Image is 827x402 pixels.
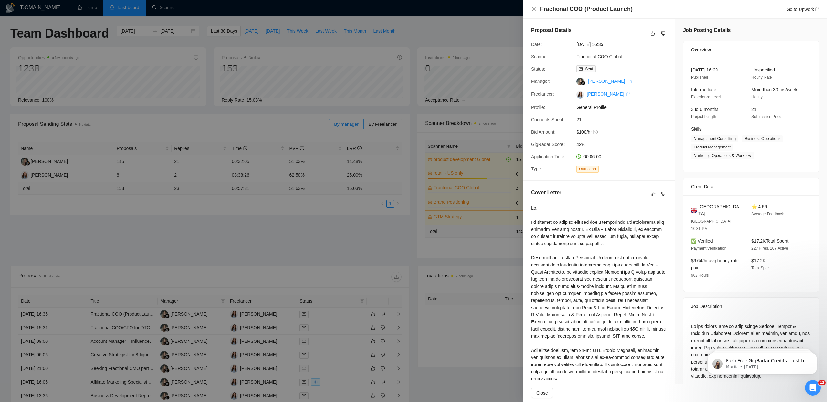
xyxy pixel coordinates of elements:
[751,67,775,72] span: Unspecified
[531,92,554,97] span: Freelancer:
[659,190,667,198] button: dislike
[531,117,565,122] span: Connects Spent:
[576,154,581,159] span: clock-circle
[587,92,630,97] a: [PERSON_NAME] export
[531,154,566,159] span: Application Time:
[576,128,673,136] span: $100/hr
[691,75,708,80] span: Published
[540,5,633,13] h4: Fractional COO (Product Launch)
[751,95,763,99] span: Hourly
[698,203,741,217] span: [GEOGRAPHIC_DATA]
[576,54,622,59] a: Fractional COO Global
[691,238,713,244] span: ✅ Verified
[691,207,697,214] img: 🇬🇧
[593,129,598,135] span: question-circle
[576,166,599,173] span: Outbound
[531,142,565,147] span: GigRadar Score:
[531,129,556,135] span: Bid Amount:
[691,46,711,53] span: Overview
[531,66,545,71] span: Status:
[651,31,655,36] span: like
[818,380,826,385] span: 12
[531,105,545,110] span: Profile:
[691,114,716,119] span: Project Length
[751,246,788,251] span: 227 Hires, 107 Active
[698,339,827,385] iframe: Intercom notifications message
[576,104,673,111] span: General Profile
[531,6,536,12] span: close
[691,67,718,72] span: [DATE] 16:29
[661,191,665,197] span: dislike
[588,79,632,84] a: [PERSON_NAME] export
[691,178,811,195] div: Client Details
[531,388,553,398] button: Close
[691,95,721,99] span: Experience Level
[579,67,583,71] span: mail
[536,389,548,397] span: Close
[691,273,709,277] span: 902 Hours
[659,30,667,38] button: dislike
[576,141,673,148] span: 42%
[626,92,630,96] span: export
[649,30,657,38] button: like
[583,154,601,159] span: 00:06:00
[581,81,585,85] img: gigradar-bm.png
[661,31,665,36] span: dislike
[691,87,716,92] span: Intermediate
[691,107,718,112] span: 3 to 6 months
[691,135,738,142] span: Management Consulting
[691,246,726,251] span: Payment Verification
[650,190,657,198] button: like
[531,6,536,12] button: Close
[531,189,561,197] h5: Cover Letter
[531,42,542,47] span: Date:
[691,298,811,315] div: Job Description
[751,266,771,270] span: Total Spent
[742,135,783,142] span: Business Operations
[576,116,673,123] span: 21
[815,7,819,11] span: export
[751,238,788,244] span: $17.2K Total Spent
[683,27,731,34] h5: Job Posting Details
[531,54,549,59] span: Scanner:
[576,91,584,99] img: c1hpo1zb7RKg8SxXeTAZyuY4pBF0xOcZL-_XsBw1CK73BwXdhtoYAmxUTdoQtr5HqX
[786,7,819,12] a: Go to Upworkexport
[531,27,571,34] h5: Proposal Details
[805,380,821,396] iframe: Intercom live chat
[691,152,754,159] span: Marketing Operations & Workflow
[651,191,656,197] span: like
[751,212,784,216] span: Average Feedback
[585,67,593,71] span: Sent
[576,41,673,48] span: [DATE] 16:35
[628,80,632,83] span: export
[751,114,781,119] span: Submission Price
[691,144,733,151] span: Product Management
[751,87,797,92] span: More than 30 hrs/week
[691,219,731,231] span: [GEOGRAPHIC_DATA] 10:31 PM
[751,107,757,112] span: 21
[691,258,739,270] span: $9.64/hr avg hourly rate paid
[751,258,766,263] span: $17.2K
[751,75,772,80] span: Hourly Rate
[751,204,767,209] span: ⭐ 4.66
[531,79,550,84] span: Manager:
[691,126,702,132] span: Skills
[531,166,542,171] span: Type:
